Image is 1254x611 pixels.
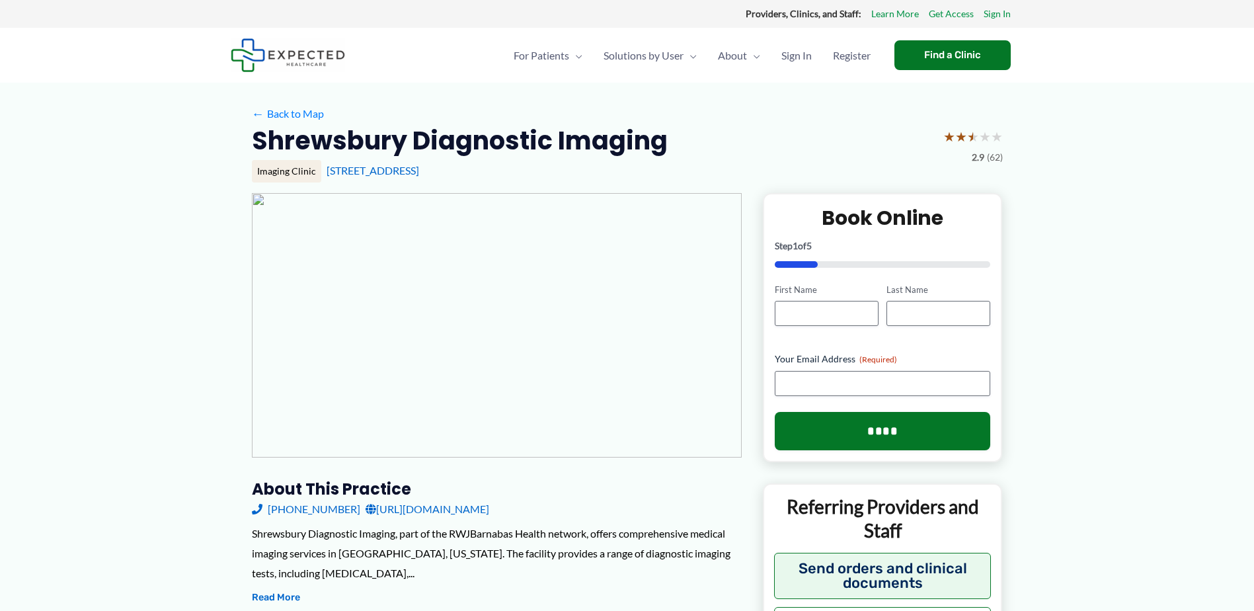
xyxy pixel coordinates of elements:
[859,354,897,364] span: (Required)
[943,124,955,149] span: ★
[771,32,822,79] a: Sign In
[514,32,569,79] span: For Patients
[252,104,324,124] a: ←Back to Map
[987,149,1003,166] span: (62)
[684,32,697,79] span: Menu Toggle
[984,5,1011,22] a: Sign In
[781,32,812,79] span: Sign In
[569,32,582,79] span: Menu Toggle
[746,8,861,19] strong: Providers, Clinics, and Staff:
[886,284,990,296] label: Last Name
[231,38,345,72] img: Expected Healthcare Logo - side, dark font, small
[366,499,489,519] a: [URL][DOMAIN_NAME]
[979,124,991,149] span: ★
[775,241,991,251] p: Step of
[774,495,992,543] p: Referring Providers and Staff
[503,32,881,79] nav: Primary Site Navigation
[503,32,593,79] a: For PatientsMenu Toggle
[252,499,360,519] a: [PHONE_NUMBER]
[775,352,991,366] label: Your Email Address
[718,32,747,79] span: About
[955,124,967,149] span: ★
[252,590,300,606] button: Read More
[967,124,979,149] span: ★
[972,149,984,166] span: 2.9
[991,124,1003,149] span: ★
[604,32,684,79] span: Solutions by User
[871,5,919,22] a: Learn More
[252,124,668,157] h2: Shrewsbury Diagnostic Imaging
[327,164,419,177] a: [STREET_ADDRESS]
[593,32,707,79] a: Solutions by UserMenu Toggle
[806,240,812,251] span: 5
[793,240,798,251] span: 1
[775,284,879,296] label: First Name
[894,40,1011,70] a: Find a Clinic
[775,205,991,231] h2: Book Online
[747,32,760,79] span: Menu Toggle
[252,107,264,120] span: ←
[774,553,992,599] button: Send orders and clinical documents
[707,32,771,79] a: AboutMenu Toggle
[252,479,742,499] h3: About this practice
[252,524,742,583] div: Shrewsbury Diagnostic Imaging, part of the RWJBarnabas Health network, offers comprehensive medic...
[252,160,321,183] div: Imaging Clinic
[833,32,871,79] span: Register
[929,5,974,22] a: Get Access
[822,32,881,79] a: Register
